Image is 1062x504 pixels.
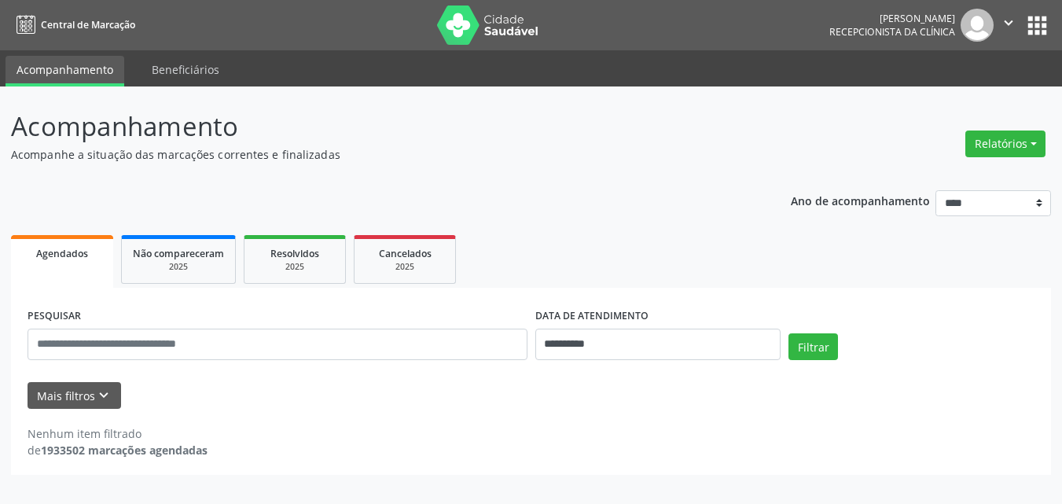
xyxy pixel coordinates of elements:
[255,261,334,273] div: 2025
[535,304,649,329] label: DATA DE ATENDIMENTO
[829,12,955,25] div: [PERSON_NAME]
[1000,14,1017,31] i: 
[28,382,121,410] button: Mais filtroskeyboard_arrow_down
[95,387,112,404] i: keyboard_arrow_down
[379,247,432,260] span: Cancelados
[133,261,224,273] div: 2025
[11,146,739,163] p: Acompanhe a situação das marcações correntes e finalizadas
[366,261,444,273] div: 2025
[829,25,955,39] span: Recepcionista da clínica
[141,56,230,83] a: Beneficiários
[270,247,319,260] span: Resolvidos
[41,443,208,458] strong: 1933502 marcações agendadas
[41,18,135,31] span: Central de Marcação
[28,425,208,442] div: Nenhum item filtrado
[1023,12,1051,39] button: apps
[961,9,994,42] img: img
[6,56,124,86] a: Acompanhamento
[11,107,739,146] p: Acompanhamento
[994,9,1023,42] button: 
[791,190,930,210] p: Ano de acompanhamento
[36,247,88,260] span: Agendados
[28,442,208,458] div: de
[133,247,224,260] span: Não compareceram
[28,304,81,329] label: PESQUISAR
[11,12,135,38] a: Central de Marcação
[788,333,838,360] button: Filtrar
[965,131,1045,157] button: Relatórios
